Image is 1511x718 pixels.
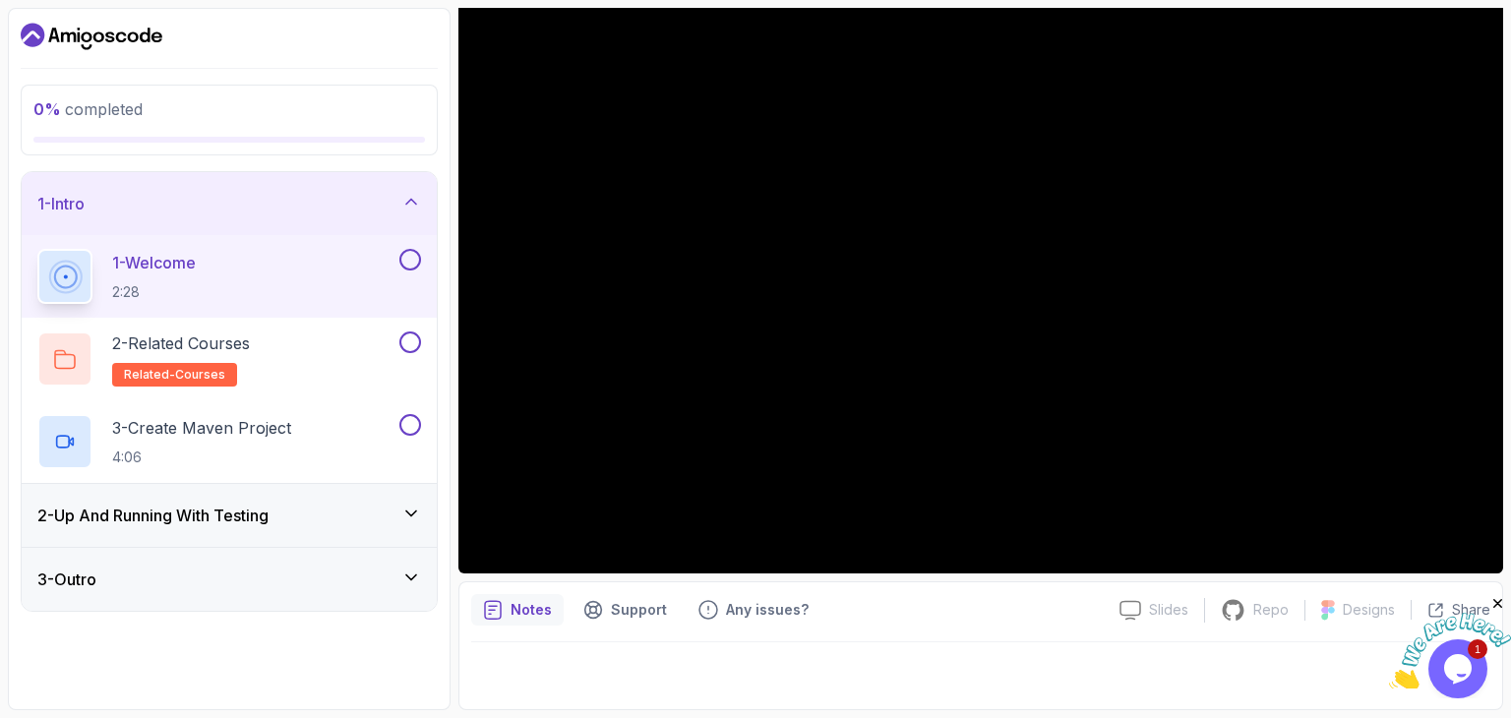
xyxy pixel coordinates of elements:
[726,600,809,620] p: Any issues?
[511,600,552,620] p: Notes
[22,172,437,235] button: 1-Intro
[611,600,667,620] p: Support
[37,414,421,469] button: 3-Create Maven Project4:06
[112,416,291,440] p: 3 - Create Maven Project
[112,448,291,467] p: 4:06
[37,331,421,387] button: 2-Related Coursesrelated-courses
[124,367,225,383] span: related-courses
[1253,600,1289,620] p: Repo
[33,99,61,119] span: 0 %
[112,331,250,355] p: 2 - Related Courses
[22,484,437,547] button: 2-Up And Running With Testing
[22,548,437,611] button: 3-Outro
[1343,600,1395,620] p: Designs
[112,251,196,274] p: 1 - Welcome
[33,99,143,119] span: completed
[37,504,269,527] h3: 2 - Up And Running With Testing
[471,594,564,626] button: notes button
[112,282,196,302] p: 2:28
[1389,595,1511,688] iframe: chat widget
[37,192,85,215] h3: 1 - Intro
[687,594,820,626] button: Feedback button
[37,568,96,591] h3: 3 - Outro
[37,249,421,304] button: 1-Welcome2:28
[572,594,679,626] button: Support button
[1149,600,1188,620] p: Slides
[21,21,162,52] a: Dashboard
